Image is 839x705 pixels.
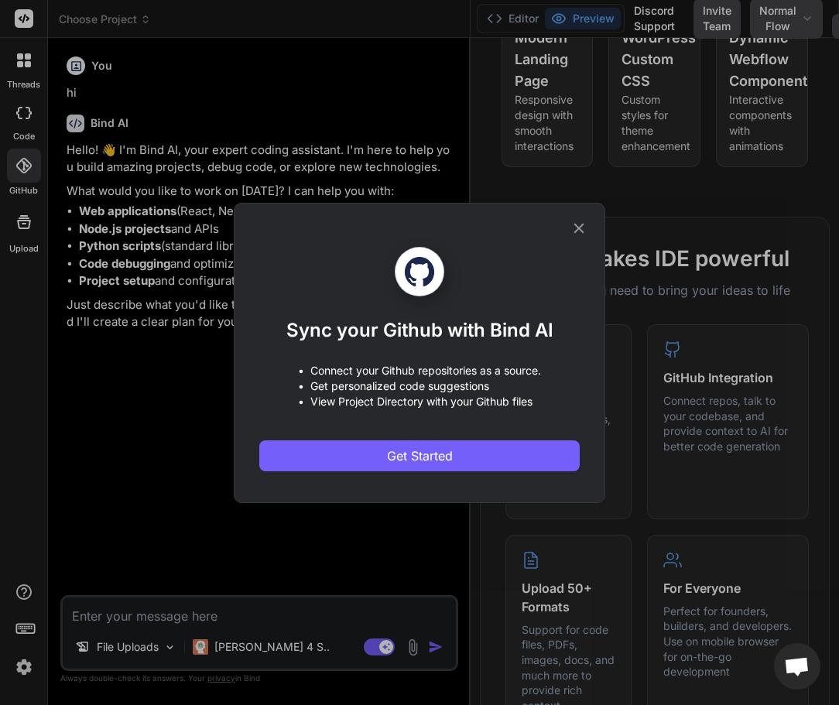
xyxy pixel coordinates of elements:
[387,447,453,465] span: Get Started
[298,394,541,409] p: • View Project Directory with your Github files
[298,363,541,378] p: • Connect your Github repositories as a source.
[286,318,553,343] h1: Sync your Github with Bind AI
[774,643,820,690] div: Open chat
[298,378,541,394] p: • Get personalized code suggestions
[259,440,580,471] button: Get Started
